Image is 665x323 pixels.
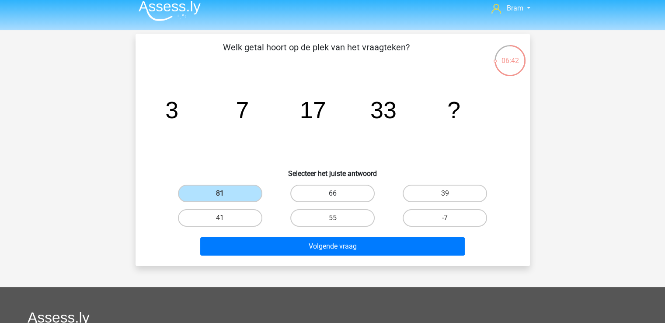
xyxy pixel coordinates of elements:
[290,209,375,227] label: 55
[447,97,460,123] tspan: ?
[506,4,523,12] span: Bram
[178,209,262,227] label: 41
[150,162,516,178] h6: Selecteer het juiste antwoord
[494,44,526,66] div: 06:42
[236,97,249,123] tspan: 7
[165,97,178,123] tspan: 3
[178,185,262,202] label: 81
[150,41,483,67] p: Welk getal hoort op de plek van het vraagteken?
[290,185,375,202] label: 66
[403,185,487,202] label: 39
[370,97,396,123] tspan: 33
[139,0,201,21] img: Assessly
[299,97,326,123] tspan: 17
[403,209,487,227] label: -7
[488,3,533,14] a: Bram
[200,237,465,256] button: Volgende vraag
